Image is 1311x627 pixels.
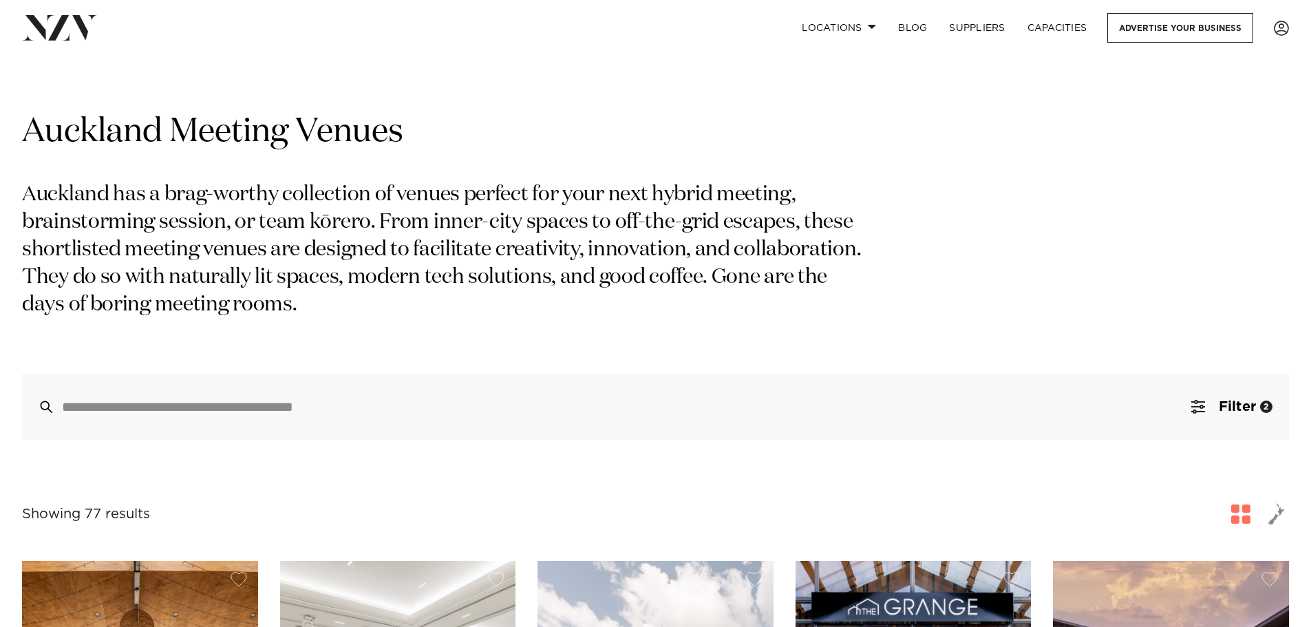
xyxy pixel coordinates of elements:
[22,504,150,525] div: Showing 77 results
[1016,13,1098,43] a: Capacities
[791,13,887,43] a: Locations
[887,13,938,43] a: BLOG
[1219,400,1256,414] span: Filter
[938,13,1016,43] a: SUPPLIERS
[22,15,97,40] img: nzv-logo.png
[1107,13,1253,43] a: Advertise your business
[1175,374,1289,440] button: Filter2
[22,111,1289,154] h1: Auckland Meeting Venues
[1260,401,1272,413] div: 2
[22,182,873,319] p: Auckland has a brag-worthy collection of venues perfect for your next hybrid meeting, brainstormi...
